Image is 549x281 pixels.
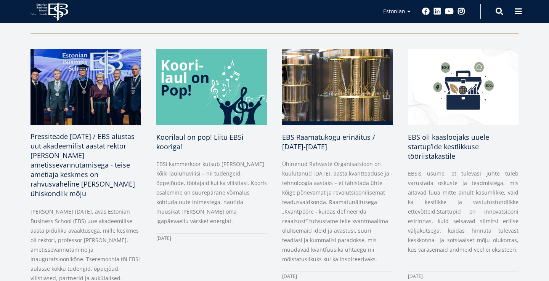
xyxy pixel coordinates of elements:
[433,8,441,15] a: Linkedin
[156,159,267,226] p: EBSi kammerkoor kutsub [PERSON_NAME] kõiki lauluhuvilisi – nii tudengeid, õppejõude, töötajaid ku...
[28,47,144,127] img: a
[408,170,518,215] b: EBSis usume, et tulevasi juhte tuleb varustada oskuste ja teadmistega, mis aitavad luua mitte ain...
[282,159,393,264] p: Ühinenud Rahvaste Organisatsioon on kuulutanud [DATE]. aasta kvantteaduse ja -tehnoloogia aastaks...
[282,133,375,151] span: EBS Raamatukogu erinäitus / [DATE]-[DATE]
[156,233,267,243] div: [DATE]
[156,49,267,125] img: a
[282,49,393,125] img: a
[408,169,518,264] p: Startupid on innovatsiooni esirinnas, kuid seisavad silmitsi erilise väljakutsega: kuidas hinnata...
[30,132,135,198] span: Pressiteade [DATE] / EBS alustas uut akadeemilist aastat rektor [PERSON_NAME] ametissevannutamise...
[422,8,430,15] a: Facebook
[282,271,393,281] div: [DATE]
[408,133,489,161] span: EBS oli kaasloojaks uuele startup’ide kestlikkuse tööriistakastile
[156,133,244,151] span: Koorilaul on pop! Liitu EBSi kooriga!
[30,7,476,26] h2: Uudised
[408,271,518,281] div: [DATE]
[457,8,465,15] a: Instagram
[445,8,454,15] a: Youtube
[408,49,518,125] img: Startup toolkit image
